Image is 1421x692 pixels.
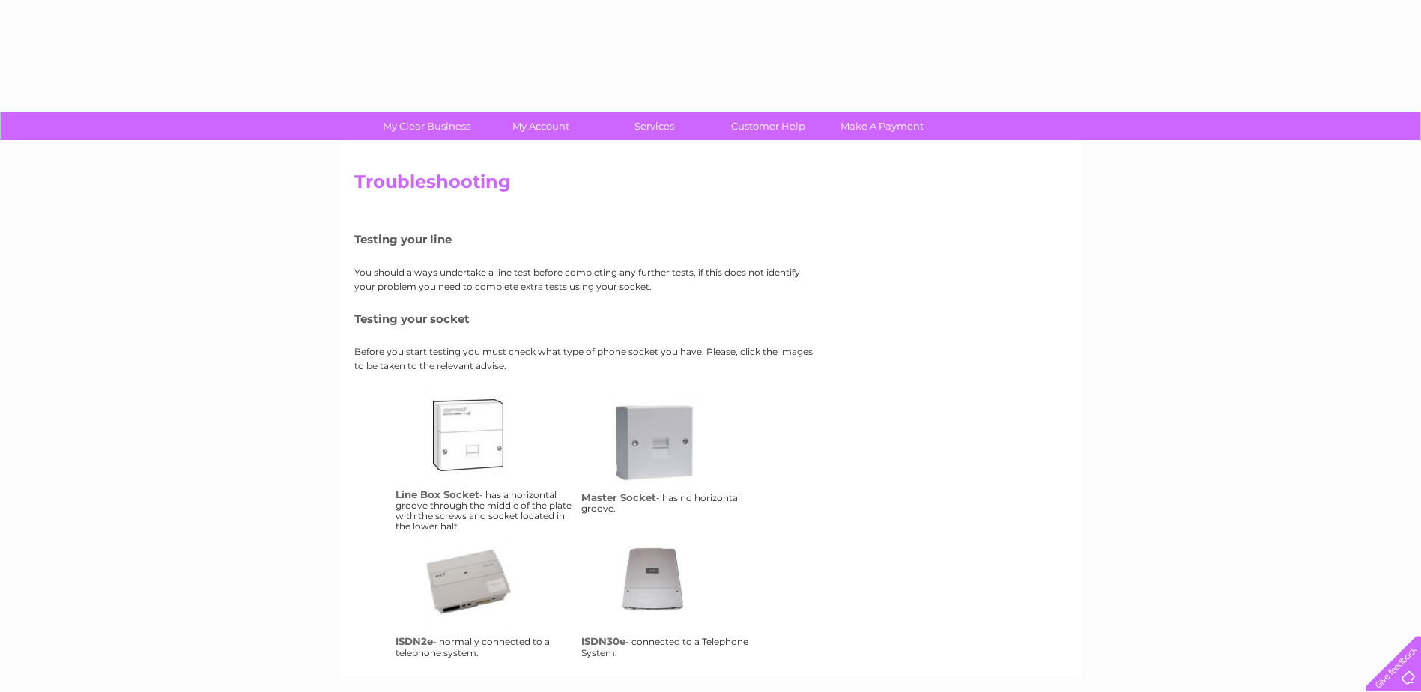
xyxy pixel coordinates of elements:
h2: Troubleshooting [354,172,1067,200]
td: - has a horizontal groove through the middle of the plate with the screws and socket located in t... [392,388,578,535]
a: ms [610,398,730,518]
h4: ISDN2e [396,635,433,647]
a: My Account [479,112,602,140]
a: lbs [425,392,545,512]
a: Customer Help [706,112,830,140]
a: My Clear Business [365,112,488,140]
h4: Line Box Socket [396,488,479,500]
h5: Testing your socket [354,312,819,325]
h4: Master Socket [581,491,656,503]
td: - connected to a Telephone System. [578,535,763,661]
a: Services [593,112,716,140]
a: Make A Payment [820,112,944,140]
a: isdn2e [425,538,545,658]
td: - has no horizontal groove. [578,388,763,535]
h4: ISDN30e [581,635,625,647]
a: isdn30e [610,538,730,658]
p: Before you start testing you must check what type of phone socket you have. Please, click the ima... [354,345,819,373]
h5: Testing your line [354,233,819,246]
td: - normally connected to a telephone system. [392,535,578,661]
p: You should always undertake a line test before completing any further tests, if this does not ide... [354,265,819,294]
